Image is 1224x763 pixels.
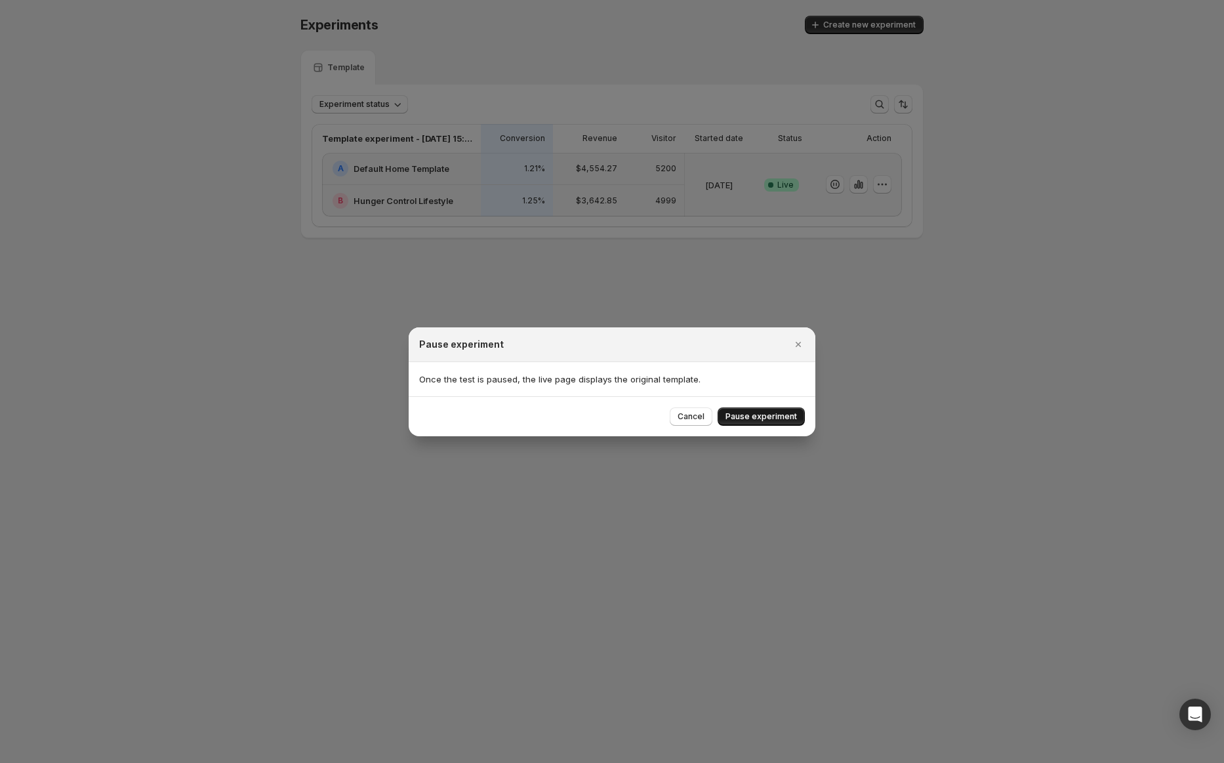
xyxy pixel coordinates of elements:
button: Pause experiment [718,407,805,426]
button: Cancel [670,407,712,426]
p: Once the test is paused, the live page displays the original template. [419,373,805,386]
h2: Pause experiment [419,338,504,351]
span: Cancel [678,411,704,422]
div: Open Intercom Messenger [1179,699,1211,730]
span: Pause experiment [725,411,797,422]
button: Close [789,335,807,354]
